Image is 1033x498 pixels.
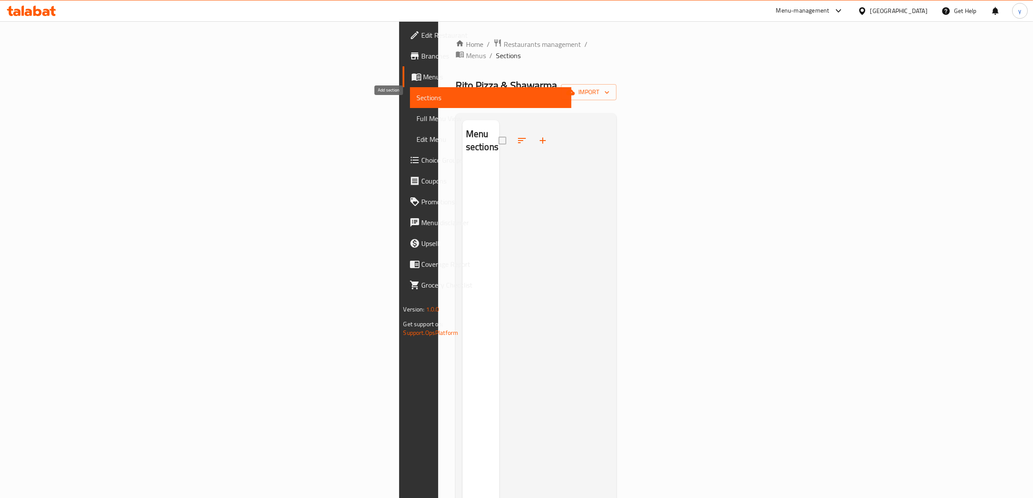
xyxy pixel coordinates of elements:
span: 1.0.0 [426,304,439,315]
span: Edit Restaurant [422,30,565,40]
a: Coverage Report [403,254,572,275]
span: Edit Menu [417,134,565,144]
a: Choice Groups [403,150,572,170]
a: Menus [403,66,572,87]
button: import [561,84,617,100]
span: y [1018,6,1021,16]
div: [GEOGRAPHIC_DATA] [870,6,928,16]
span: Menu disclaimer [422,217,565,228]
a: Support.OpsPlatform [403,327,459,338]
span: Promotions [422,197,565,207]
nav: Menu sections [462,161,499,168]
a: Edit Menu [410,129,572,150]
span: Coupons [422,176,565,186]
a: Grocery Checklist [403,275,572,295]
a: Edit Restaurant [403,25,572,46]
a: Coupons [403,170,572,191]
span: Branches [422,51,565,61]
span: Grocery Checklist [422,280,565,290]
span: Upsell [422,238,565,249]
a: Promotions [403,191,572,212]
span: Full Menu View [417,113,565,124]
span: Sections [417,92,565,103]
a: Upsell [403,233,572,254]
a: Full Menu View [410,108,572,129]
div: Menu-management [776,6,830,16]
span: Coverage Report [422,259,565,269]
a: Branches [403,46,572,66]
span: Get support on: [403,318,443,330]
a: Sections [410,87,572,108]
li: / [584,39,587,49]
span: Menus [423,72,565,82]
span: Choice Groups [422,155,565,165]
span: Version: [403,304,425,315]
a: Menu disclaimer [403,212,572,233]
span: import [568,87,610,98]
